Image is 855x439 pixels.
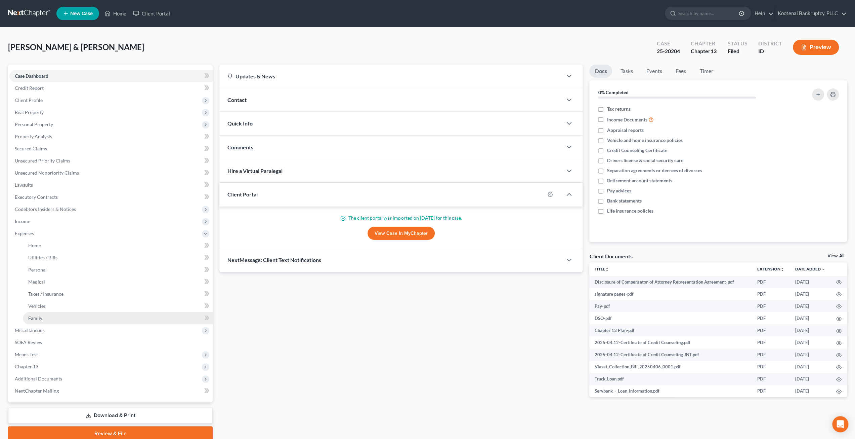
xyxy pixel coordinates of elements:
td: PDF [752,276,790,288]
td: DSO-pdf [589,312,752,324]
td: Viasat_Collection_Bill_20250406_0001.pdf [589,361,752,373]
div: Updates & News [227,73,554,80]
td: 2025-04.12-Certificate of Credit Counseling.pdf [589,336,752,349]
span: Retirement account statements [607,177,672,184]
a: Events [641,65,667,78]
button: Preview [793,40,839,55]
td: 2025-04.12-Certificate of Credit Counseling JNT.pdf [589,349,752,361]
span: Client Portal [227,191,258,197]
a: Secured Claims [9,143,213,155]
a: Date Added expand_more [795,266,825,271]
a: View All [827,254,844,258]
strong: 0% Completed [598,89,628,95]
a: Home [101,7,130,20]
div: Status [727,40,747,47]
td: [DATE] [790,336,831,349]
td: Truck_Loan.pdf [589,373,752,385]
a: Utilities / Bills [23,252,213,264]
span: Appraisal reports [607,127,643,134]
td: [DATE] [790,349,831,361]
span: Miscellaneous [15,327,45,333]
span: Codebtors Insiders & Notices [15,206,76,212]
td: PDF [752,349,790,361]
span: Personal Property [15,121,53,127]
span: Income Documents [607,116,647,123]
td: [DATE] [790,373,831,385]
a: Titleunfold_more [595,266,609,271]
div: Chapter [691,40,717,47]
span: NextChapter Mailing [15,388,59,394]
span: Unsecured Priority Claims [15,158,70,163]
span: Client Profile [15,97,43,103]
div: Client Documents [589,253,632,260]
div: Chapter [691,47,717,55]
span: Secured Claims [15,146,47,151]
span: Vehicles [28,303,46,309]
td: PDF [752,288,790,300]
span: Contact [227,97,247,103]
a: Kootenai Bankruptcy, PLLC [774,7,847,20]
span: Property Analysis [15,134,52,139]
a: Family [23,312,213,324]
span: NextMessage: Client Text Notifications [227,257,321,263]
a: Tasks [615,65,638,78]
div: ID [758,47,782,55]
td: [DATE] [790,300,831,312]
a: Docs [589,65,612,78]
a: Executory Contracts [9,191,213,203]
i: expand_more [821,267,825,271]
div: Filed [727,47,747,55]
span: Medical [28,279,45,285]
div: Case [657,40,680,47]
td: Chapter 13 Plan-pdf [589,324,752,336]
td: PDF [752,324,790,336]
input: Search by name... [678,7,740,20]
td: [DATE] [790,276,831,288]
a: Download & Print [8,408,213,424]
td: PDF [752,336,790,349]
span: Case Dashboard [15,73,48,79]
span: 13 [711,48,717,54]
div: District [758,40,782,47]
span: Home [28,243,41,248]
a: Home [23,240,213,252]
span: New Case [70,11,93,16]
span: Executory Contracts [15,194,58,200]
p: The client portal was imported on [DATE] for this case. [227,215,574,221]
td: PDF [752,373,790,385]
span: Additional Documents [15,376,62,381]
span: Credit Report [15,85,44,91]
span: Income [15,218,30,224]
td: PDF [752,300,790,312]
td: PDF [752,361,790,373]
a: Unsecured Nonpriority Claims [9,167,213,179]
a: Unsecured Priority Claims [9,155,213,167]
span: Expenses [15,230,34,236]
a: SOFA Review [9,336,213,349]
a: Fees [670,65,691,78]
a: Property Analysis [9,131,213,143]
td: [DATE] [790,361,831,373]
span: Tax returns [607,106,630,112]
td: [DATE] [790,288,831,300]
span: Real Property [15,109,44,115]
a: View Case in MyChapter [368,227,435,240]
div: Open Intercom Messenger [832,416,848,432]
span: Credit Counseling Certificate [607,147,667,154]
span: Separation agreements or decrees of divorces [607,167,702,174]
a: Help [751,7,774,20]
a: Client Portal [130,7,173,20]
a: Lawsuits [9,179,213,191]
a: Timer [694,65,718,78]
td: Servbank_-_Loan_Information.pdf [589,385,752,397]
div: 25-20204 [657,47,680,55]
a: Credit Report [9,82,213,94]
span: Personal [28,267,47,272]
span: Pay advices [607,187,631,194]
td: PDF [752,312,790,324]
a: Case Dashboard [9,70,213,82]
a: NextChapter Mailing [9,385,213,397]
span: Chapter 13 [15,364,38,369]
span: Hire a Virtual Paralegal [227,168,283,174]
a: Vehicles [23,300,213,312]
